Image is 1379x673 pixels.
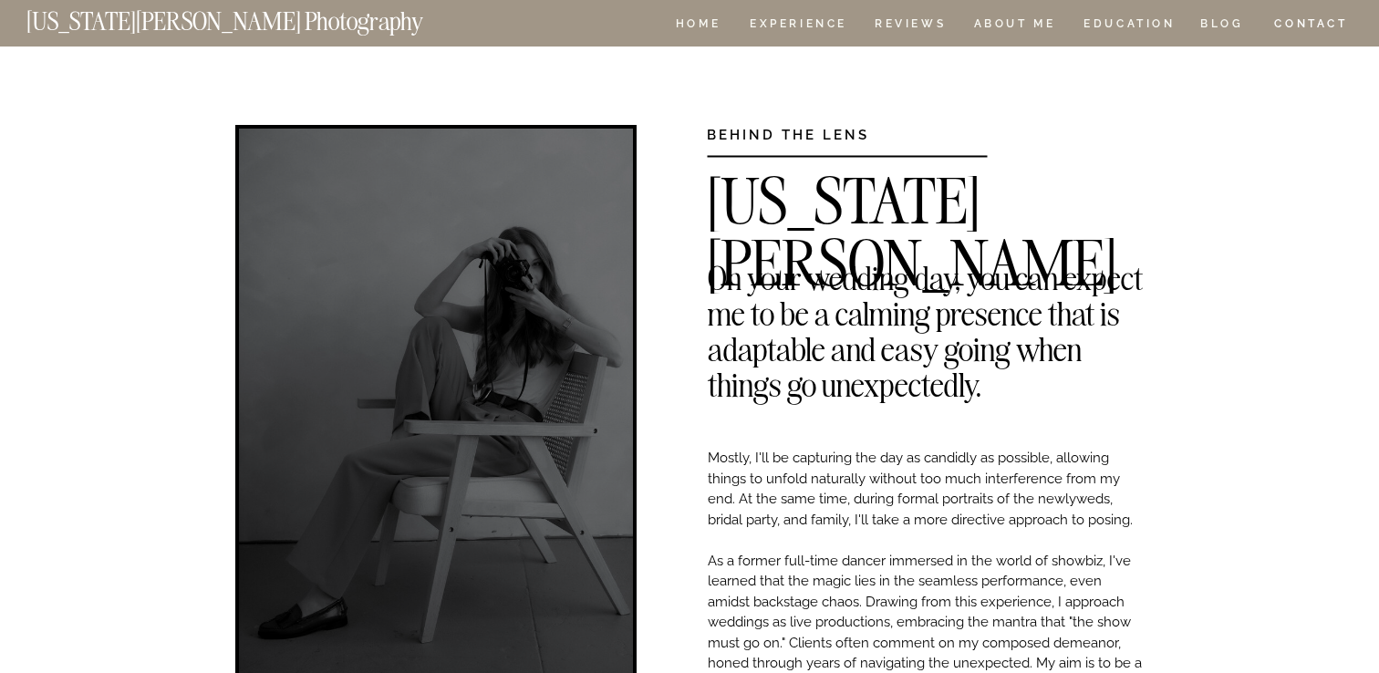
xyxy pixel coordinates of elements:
a: REVIEWS [875,18,943,34]
a: HOME [672,18,724,34]
a: ABOUT ME [973,18,1056,34]
a: CONTACT [1273,14,1349,34]
a: EDUCATION [1082,18,1177,34]
a: BLOG [1200,18,1244,34]
h2: On your wedding day, you can expect me to be a calming presence that is adaptable and easy going ... [708,260,1144,287]
a: [US_STATE][PERSON_NAME] Photography [26,9,484,25]
a: Experience [750,18,845,34]
h3: BEHIND THE LENS [707,125,930,139]
h2: [US_STATE][PERSON_NAME] [707,171,1144,198]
